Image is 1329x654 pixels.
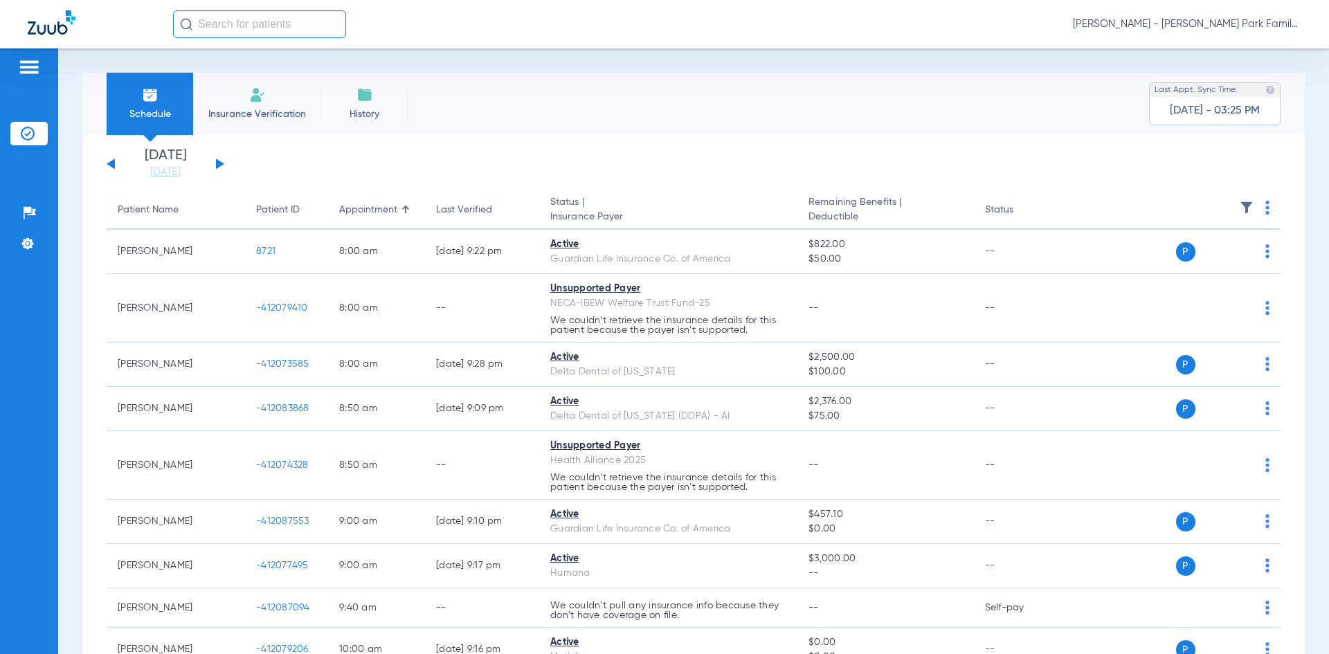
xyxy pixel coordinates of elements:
[425,500,539,544] td: [DATE] 9:10 PM
[124,165,207,179] a: [DATE]
[1176,556,1195,576] span: P
[974,431,1067,500] td: --
[808,507,962,522] span: $457.10
[142,87,159,103] img: Schedule
[1265,401,1269,415] img: group-dot-blue.svg
[107,387,245,431] td: [PERSON_NAME]
[256,359,309,369] span: -412073585
[107,230,245,274] td: [PERSON_NAME]
[808,522,962,536] span: $0.00
[974,544,1067,588] td: --
[118,203,179,217] div: Patient Name
[808,552,962,566] span: $3,000.00
[256,644,309,654] span: -412079206
[425,387,539,431] td: [DATE] 9:09 PM
[328,500,425,544] td: 9:00 AM
[550,507,786,522] div: Active
[808,566,962,581] span: --
[118,203,234,217] div: Patient Name
[550,635,786,650] div: Active
[808,603,819,612] span: --
[808,635,962,650] span: $0.00
[550,439,786,453] div: Unsupported Payer
[550,316,786,335] p: We couldn’t retrieve the insurance details for this patient because the payer isn’t supported.
[256,303,308,313] span: -412079410
[328,274,425,343] td: 8:00 AM
[808,237,962,252] span: $822.00
[204,107,311,121] span: Insurance Verification
[249,87,266,103] img: Manual Insurance Verification
[550,252,786,266] div: Guardian Life Insurance Co. of America
[550,237,786,252] div: Active
[107,500,245,544] td: [PERSON_NAME]
[425,431,539,500] td: --
[1170,104,1260,118] span: [DATE] - 03:25 PM
[425,274,539,343] td: --
[550,282,786,296] div: Unsupported Payer
[356,87,373,103] img: History
[808,394,962,409] span: $2,376.00
[550,365,786,379] div: Delta Dental of [US_STATE]
[328,588,425,628] td: 9:40 AM
[425,544,539,588] td: [DATE] 9:17 PM
[256,203,317,217] div: Patient ID
[328,544,425,588] td: 9:00 AM
[18,59,40,75] img: hamburger-icon
[808,409,962,424] span: $75.00
[117,107,183,121] span: Schedule
[808,252,962,266] span: $50.00
[1240,201,1254,215] img: filter.svg
[1265,85,1275,95] img: last sync help info
[974,588,1067,628] td: Self-pay
[256,516,309,526] span: -412087553
[550,552,786,566] div: Active
[550,601,786,620] p: We couldn’t pull any insurance info because they don’t have coverage on file.
[328,431,425,500] td: 8:50 AM
[974,387,1067,431] td: --
[180,18,192,30] img: Search Icon
[436,203,492,217] div: Last Verified
[550,566,786,581] div: Humana
[1176,512,1195,532] span: P
[425,230,539,274] td: [DATE] 9:22 PM
[328,343,425,387] td: 8:00 AM
[124,149,207,179] li: [DATE]
[28,10,75,35] img: Zuub Logo
[1265,514,1269,528] img: group-dot-blue.svg
[539,191,797,230] th: Status |
[797,191,973,230] th: Remaining Benefits |
[808,460,819,470] span: --
[808,350,962,365] span: $2,500.00
[550,453,786,468] div: Health Alliance 2025
[332,107,397,121] span: History
[1176,242,1195,262] span: P
[256,603,310,612] span: -412087094
[425,588,539,628] td: --
[107,588,245,628] td: [PERSON_NAME]
[550,522,786,536] div: Guardian Life Insurance Co. of America
[425,343,539,387] td: [DATE] 9:28 PM
[107,544,245,588] td: [PERSON_NAME]
[173,10,346,38] input: Search for patients
[550,473,786,492] p: We couldn’t retrieve the insurance details for this patient because the payer isn’t supported.
[1073,17,1301,31] span: [PERSON_NAME] - [PERSON_NAME] Park Family Dentistry
[328,387,425,431] td: 8:50 AM
[550,409,786,424] div: Delta Dental of [US_STATE] (DDPA) - AI
[974,191,1067,230] th: Status
[550,296,786,311] div: NECA-IBEW Welfare Trust Fund-25
[1265,558,1269,572] img: group-dot-blue.svg
[256,460,309,470] span: -412074328
[107,343,245,387] td: [PERSON_NAME]
[339,203,397,217] div: Appointment
[107,431,245,500] td: [PERSON_NAME]
[550,350,786,365] div: Active
[1155,83,1238,97] span: Last Appt. Sync Time:
[256,403,309,413] span: -412083868
[974,500,1067,544] td: --
[550,394,786,409] div: Active
[1265,244,1269,258] img: group-dot-blue.svg
[256,246,275,256] span: 8721
[107,274,245,343] td: [PERSON_NAME]
[974,343,1067,387] td: --
[1176,355,1195,374] span: P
